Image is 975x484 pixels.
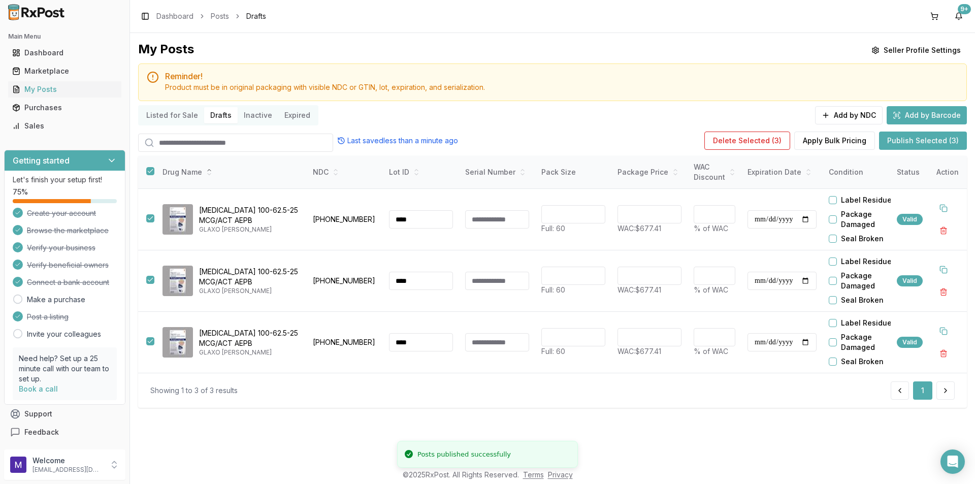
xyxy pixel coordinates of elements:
[841,256,892,267] label: Label Residue
[823,156,899,189] th: Condition
[313,214,377,224] p: [PHONE_NUMBER]
[12,103,117,113] div: Purchases
[841,209,899,230] label: Package Damaged
[13,187,28,197] span: 75 %
[156,11,266,21] nav: breadcrumb
[4,45,125,61] button: Dashboard
[13,154,70,167] h3: Getting started
[913,381,932,400] button: 1
[841,357,884,367] label: Seal Broken
[27,225,109,236] span: Browse the marketplace
[841,234,884,244] label: Seal Broken
[8,62,121,80] a: Marketplace
[211,11,229,21] a: Posts
[27,243,95,253] span: Verify your business
[199,225,299,234] p: GLAXO [PERSON_NAME]
[841,271,899,291] label: Package Damaged
[12,66,117,76] div: Marketplace
[199,328,299,348] p: [MEDICAL_DATA] 100-62.5-25 MCG/ACT AEPB
[841,332,899,352] label: Package Damaged
[523,470,544,479] a: Terms
[27,260,109,270] span: Verify beneficial owners
[535,156,611,189] th: Pack Size
[928,156,967,189] th: Action
[879,132,967,150] button: Publish Selected (3)
[278,107,316,123] button: Expired
[313,167,377,177] div: NDC
[951,8,967,24] button: 9+
[156,11,193,21] a: Dashboard
[8,44,121,62] a: Dashboard
[617,224,661,233] span: WAC: $677.41
[897,337,923,348] div: Valid
[548,470,573,479] a: Privacy
[19,353,111,384] p: Need help? Set up a 25 minute call with our team to set up.
[165,72,958,80] h5: Reminder!
[140,107,204,123] button: Listed for Sale
[694,347,728,356] span: % of WAC
[199,205,299,225] p: [MEDICAL_DATA] 100-62.5-25 MCG/ACT AEPB
[541,285,565,294] span: Full: 60
[162,327,193,358] img: Trelegy Ellipta 100-62.5-25 MCG/ACT AEPB
[417,449,511,460] div: Posts published successfully
[27,277,109,287] span: Connect a bank account
[841,318,892,328] label: Label Residue
[891,156,929,189] th: Status
[617,167,681,177] div: Package Price
[313,337,377,347] p: [PHONE_NUMBER]
[934,199,953,217] button: Duplicate
[4,423,125,441] button: Feedback
[165,82,958,92] div: Product must be in original packaging with visible NDC or GTIN, lot, expiration, and serialization.
[27,295,85,305] a: Make a purchase
[465,167,529,177] div: Serial Number
[162,204,193,235] img: Trelegy Ellipta 100-62.5-25 MCG/ACT AEPB
[865,41,967,59] button: Seller Profile Settings
[10,457,26,473] img: User avatar
[704,132,790,150] button: Delete Selected (3)
[8,33,121,41] h2: Main Menu
[19,384,58,393] a: Book a call
[897,275,923,286] div: Valid
[815,106,883,124] button: Add by NDC
[4,100,125,116] button: Purchases
[32,466,103,474] p: [EMAIL_ADDRESS][DOMAIN_NAME]
[162,167,299,177] div: Drug Name
[617,347,661,356] span: WAC: $677.41
[12,121,117,131] div: Sales
[199,287,299,295] p: GLAXO [PERSON_NAME]
[199,267,299,287] p: [MEDICAL_DATA] 100-62.5-25 MCG/ACT AEPB
[246,11,266,21] span: Drafts
[934,322,953,340] button: Duplicate
[150,385,238,396] div: Showing 1 to 3 of 3 results
[958,4,971,14] div: 9+
[694,285,728,294] span: % of WAC
[32,456,103,466] p: Welcome
[617,285,661,294] span: WAC: $677.41
[4,81,125,98] button: My Posts
[841,295,884,305] label: Seal Broken
[694,162,735,182] div: WAC Discount
[887,106,967,124] button: Add by Barcode
[794,132,875,150] button: Apply Bulk Pricing
[162,266,193,296] img: Trelegy Ellipta 100-62.5-25 MCG/ACT AEPB
[24,427,59,437] span: Feedback
[199,348,299,357] p: GLAXO [PERSON_NAME]
[8,99,121,117] a: Purchases
[541,224,565,233] span: Full: 60
[934,283,953,301] button: Delete
[841,195,892,205] label: Label Residue
[4,405,125,423] button: Support
[389,167,453,177] div: Lot ID
[934,261,953,279] button: Duplicate
[12,48,117,58] div: Dashboard
[897,214,923,225] div: Valid
[4,118,125,134] button: Sales
[313,276,377,286] p: [PHONE_NUMBER]
[337,136,458,146] div: Last saved less than a minute ago
[204,107,238,123] button: Drafts
[13,175,117,185] p: Let's finish your setup first!
[4,63,125,79] button: Marketplace
[541,347,565,356] span: Full: 60
[12,84,117,94] div: My Posts
[27,312,69,322] span: Post a listing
